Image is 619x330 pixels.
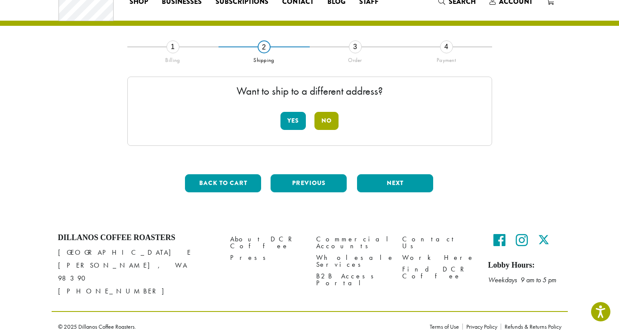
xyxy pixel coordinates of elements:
a: About DCR Coffee [230,233,303,252]
div: Payment [401,53,492,64]
a: Commercial Accounts [316,233,389,252]
a: Find DCR Coffee [402,263,475,282]
a: B2B Access Portal [316,270,389,289]
p: Want to ship to a different address? [136,86,483,96]
button: Next [357,174,433,192]
button: No [314,112,339,130]
em: Weekdays 9 am to 5 pm [488,275,556,284]
div: 2 [258,40,271,53]
a: Terms of Use [430,324,462,330]
a: Work Here [402,252,475,263]
a: Press [230,252,303,263]
a: Wholesale Services [316,252,389,270]
a: Refunds & Returns Policy [501,324,561,330]
a: Privacy Policy [462,324,501,330]
h4: Dillanos Coffee Roasters [58,233,217,243]
a: Contact Us [402,233,475,252]
p: [GEOGRAPHIC_DATA] E [PERSON_NAME], WA 98390 [PHONE_NUMBER] [58,246,217,298]
div: Billing [127,53,219,64]
div: 1 [166,40,179,53]
div: Order [310,53,401,64]
p: © 2025 Dillanos Coffee Roasters. [58,324,417,330]
button: Yes [280,112,306,130]
button: Back to cart [185,174,261,192]
h5: Lobby Hours: [488,261,561,270]
div: 4 [440,40,453,53]
div: 3 [349,40,362,53]
div: Shipping [219,53,310,64]
button: Previous [271,174,347,192]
